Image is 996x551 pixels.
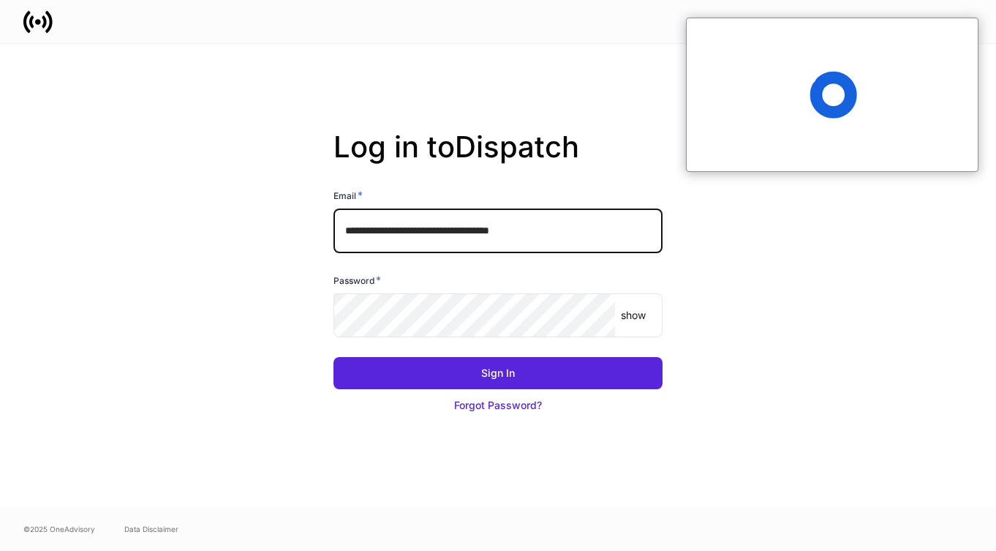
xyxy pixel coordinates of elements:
[333,130,663,188] h2: Log in to Dispatch
[333,188,363,203] h6: Email
[481,366,515,381] div: Sign In
[333,273,381,288] h6: Password
[333,357,663,389] button: Sign In
[124,523,178,535] a: Data Disclaimer
[621,308,646,323] p: show
[23,523,95,535] span: © 2025 OneAdvisory
[454,398,542,413] div: Forgot Password?
[810,71,857,119] span: Loading
[333,389,663,421] button: Forgot Password?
